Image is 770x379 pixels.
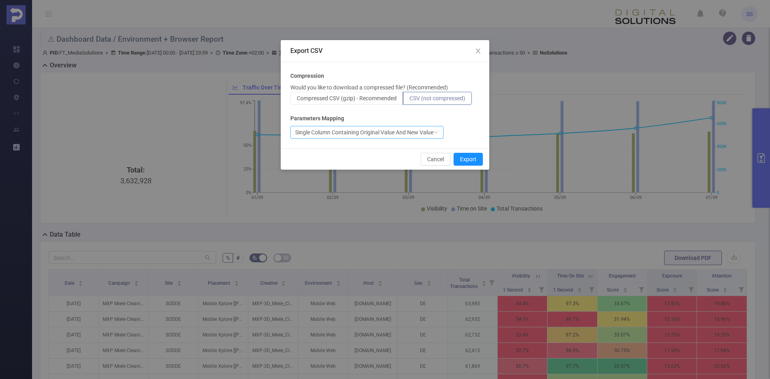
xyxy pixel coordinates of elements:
button: Close [467,40,489,63]
span: CSV (not compressed) [409,95,465,101]
b: Compression [290,72,324,80]
div: Single Column Containing Original Value And New Value [295,126,434,138]
b: Parameters Mapping [290,114,344,123]
span: Compressed CSV (gzip) - Recommended [297,95,397,101]
i: icon: close [475,48,481,54]
button: Cancel [421,153,450,166]
div: Export CSV [290,47,480,55]
button: Export [454,153,483,166]
i: icon: down [434,130,439,136]
p: Would you like to download a compressed file? (Recommended) [290,83,448,92]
